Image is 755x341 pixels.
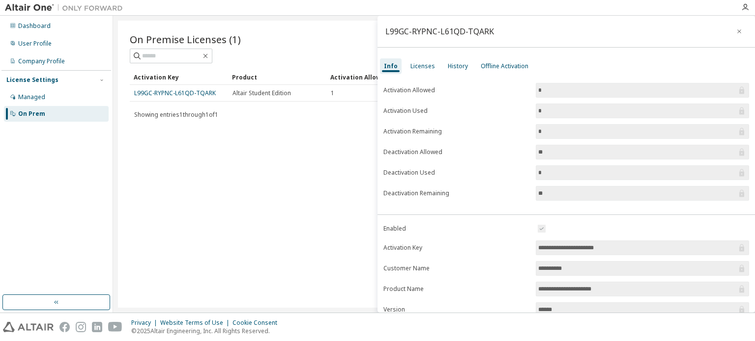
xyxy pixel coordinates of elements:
[18,93,45,101] div: Managed
[383,107,530,115] label: Activation Used
[383,285,530,293] label: Product Name
[383,86,530,94] label: Activation Allowed
[130,32,241,46] span: On Premise Licenses (1)
[383,169,530,177] label: Deactivation Used
[92,322,102,332] img: linkedin.svg
[383,225,530,233] label: Enabled
[18,40,52,48] div: User Profile
[5,3,128,13] img: Altair One
[3,322,54,332] img: altair_logo.svg
[383,128,530,135] label: Activation Remaining
[385,27,494,35] div: L99GC-RYPNC-L61QD-TQARK
[134,69,224,85] div: Activation Key
[383,148,530,156] label: Deactivation Allowed
[383,264,530,272] label: Customer Name
[18,110,45,118] div: On Prem
[18,57,65,65] div: Company Profile
[330,69,421,85] div: Activation Allowed
[108,322,122,332] img: youtube.svg
[18,22,51,30] div: Dashboard
[131,327,283,335] p: © 2025 Altair Engineering, Inc. All Rights Reserved.
[232,69,322,85] div: Product
[59,322,70,332] img: facebook.svg
[331,89,334,97] span: 1
[134,110,218,119] span: Showing entries 1 through 1 of 1
[448,62,468,70] div: History
[76,322,86,332] img: instagram.svg
[232,89,291,97] span: Altair Student Edition
[384,62,398,70] div: Info
[410,62,435,70] div: Licenses
[6,76,58,84] div: License Settings
[481,62,528,70] div: Offline Activation
[232,319,283,327] div: Cookie Consent
[160,319,232,327] div: Website Terms of Use
[134,89,216,97] a: L99GC-RYPNC-L61QD-TQARK
[383,306,530,314] label: Version
[383,244,530,252] label: Activation Key
[383,189,530,197] label: Deactivation Remaining
[131,319,160,327] div: Privacy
